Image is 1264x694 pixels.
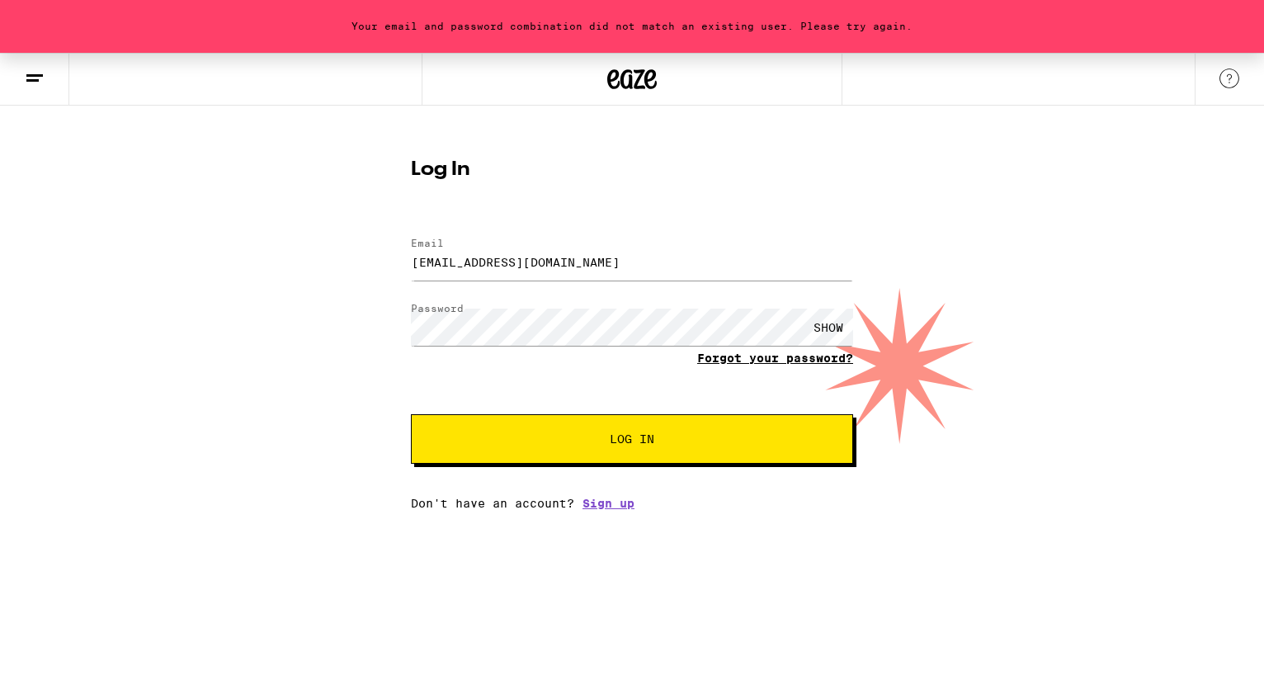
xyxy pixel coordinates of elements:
label: Email [411,238,444,248]
h1: Log In [411,160,853,180]
span: Log In [610,433,654,445]
label: Password [411,303,464,314]
a: Forgot your password? [697,352,853,365]
input: Email [411,243,853,281]
div: SHOW [804,309,853,346]
button: Log In [411,414,853,464]
div: Don't have an account? [411,497,853,510]
a: Sign up [582,497,634,510]
span: Hi. Need any help? [10,12,119,25]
